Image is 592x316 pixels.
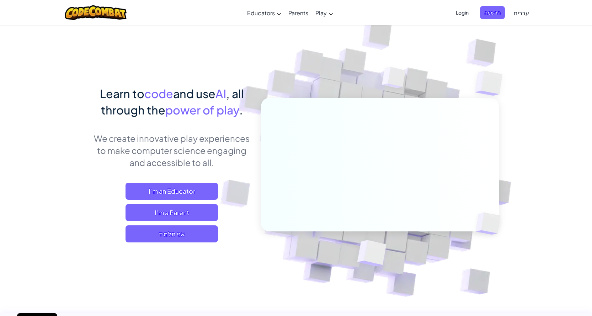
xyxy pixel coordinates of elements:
[340,225,403,284] img: Overlap cubes
[173,86,215,101] span: and use
[315,9,327,17] span: Play
[480,6,505,19] button: הרשמה
[461,53,522,113] img: Overlap cubes
[144,86,173,101] span: code
[312,3,337,22] a: Play
[510,3,533,22] a: עברית
[514,9,529,17] span: עברית
[452,6,473,19] button: Login
[126,225,218,242] button: אני תלמיד
[464,198,517,250] img: Overlap cubes
[285,3,312,22] a: Parents
[368,53,420,106] img: Overlap cubes
[126,183,218,200] a: I'm an Educator
[165,103,239,117] span: power of play
[239,103,243,117] span: .
[247,9,275,17] span: Educators
[215,86,226,101] span: AI
[100,86,144,101] span: Learn to
[94,132,250,168] p: We create innovative play experiences to make computer science engaging and accessible to all.
[126,204,218,221] a: I'm a Parent
[65,5,127,20] img: CodeCombat logo
[244,3,285,22] a: Educators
